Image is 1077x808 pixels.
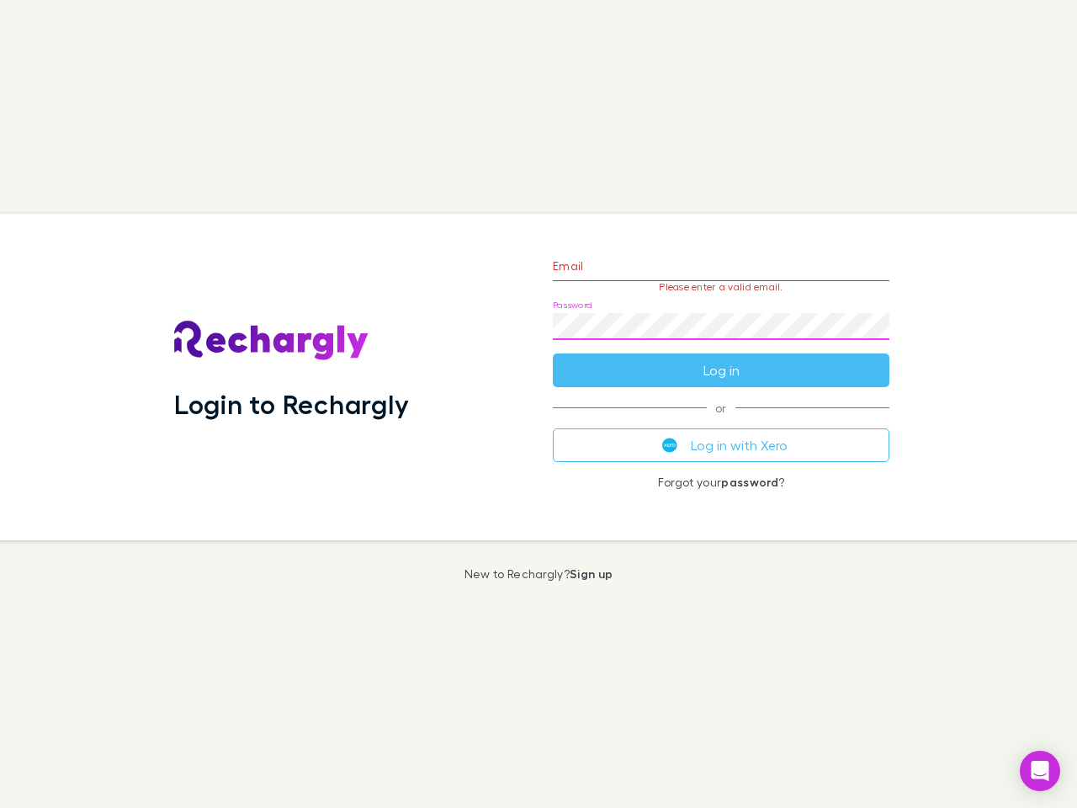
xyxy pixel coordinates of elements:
[464,567,613,581] p: New to Rechargly?
[553,281,889,293] p: Please enter a valid email.
[721,475,778,489] a: password
[662,438,677,453] img: Xero's logo
[553,476,889,489] p: Forgot your ?
[553,407,889,408] span: or
[1020,751,1060,791] div: Open Intercom Messenger
[174,388,409,420] h1: Login to Rechargly
[553,353,889,387] button: Log in
[174,321,369,361] img: Rechargly's Logo
[570,566,613,581] a: Sign up
[553,428,889,462] button: Log in with Xero
[553,299,592,311] label: Password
